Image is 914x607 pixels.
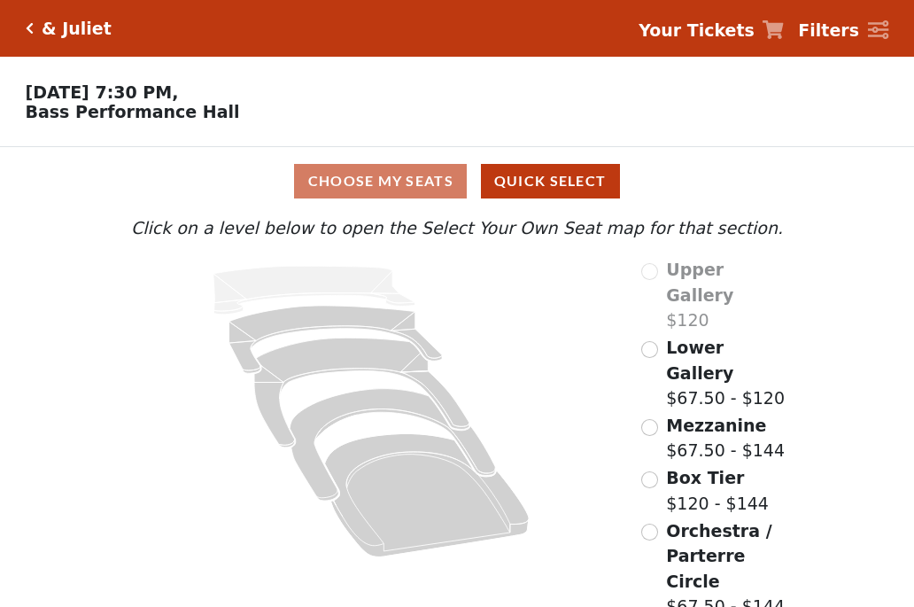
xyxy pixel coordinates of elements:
a: Click here to go back to filters [26,22,34,35]
p: Click on a level below to open the Select Your Own Seat map for that section. [127,215,787,241]
path: Orchestra / Parterre Circle - Seats Available: 39 [325,434,530,557]
label: $67.50 - $144 [666,413,785,463]
a: Your Tickets [639,18,784,43]
label: $120 [666,257,787,333]
span: Upper Gallery [666,260,733,305]
strong: Filters [798,20,859,40]
span: Box Tier [666,468,744,487]
span: Lower Gallery [666,338,733,383]
h5: & Juliet [42,19,112,39]
button: Quick Select [481,164,620,198]
label: $120 - $144 [666,465,769,516]
path: Upper Gallery - Seats Available: 0 [213,266,415,315]
span: Mezzanine [666,416,766,435]
span: Orchestra / Parterre Circle [666,521,771,591]
path: Lower Gallery - Seats Available: 145 [229,306,443,373]
strong: Your Tickets [639,20,755,40]
a: Filters [798,18,888,43]
label: $67.50 - $120 [666,335,787,411]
